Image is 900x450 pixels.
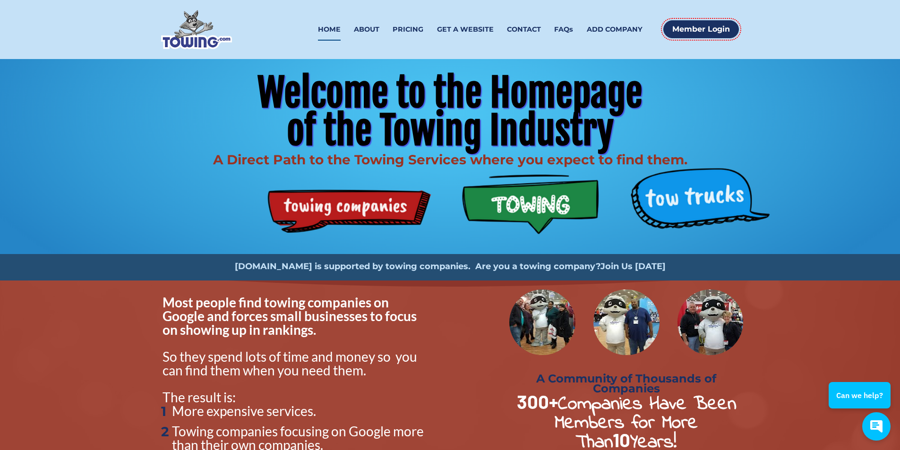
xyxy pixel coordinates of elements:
[663,20,739,38] a: Member Login
[235,261,600,272] strong: [DOMAIN_NAME] is supported by towing companies. Are you a towing company?
[318,18,341,41] a: HOME
[287,107,614,154] span: of the Towing Industry
[587,18,643,41] a: ADD COMPANY
[257,69,643,117] span: Welcome to the Homepage
[354,18,379,41] a: ABOUT
[437,18,494,41] a: GET A WEBSITE
[163,389,236,405] span: The result is:
[554,18,573,41] a: FAQs
[517,390,558,413] strong: 300+
[213,152,687,168] span: A Direct Path to the Towing Services where you expect to find them.
[172,403,316,419] span: More expensive services.
[393,18,423,41] a: PRICING
[600,261,666,272] a: Join Us [DATE]
[161,10,232,49] img: Towing.com Logo
[163,348,420,378] span: So they spend lots of time and money so you can find them when you need them.
[558,391,736,418] strong: Companies Have Been
[536,372,720,395] strong: A Community of Thousands of Companies
[507,18,541,41] a: CONTACT
[163,294,419,338] span: Most people find towing companies on Google and forces small businesses to focus on showing up in...
[822,356,900,450] iframe: Conversations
